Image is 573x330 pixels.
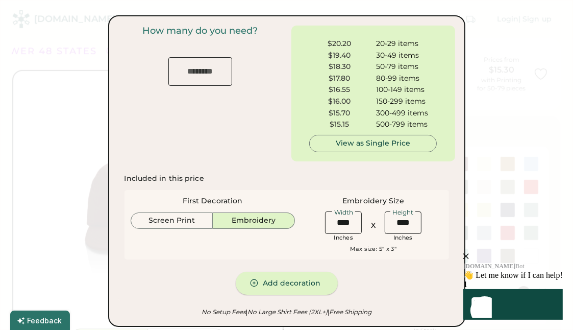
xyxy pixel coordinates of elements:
div: 300-499 items [376,108,437,119]
div: How many do you need? [142,26,258,37]
div: Max size: 5" x 3" [350,245,396,253]
div: Embroidery Size [342,196,404,206]
button: Screen Print [131,213,213,229]
button: Add decoration [236,272,338,295]
div: Inches [334,234,354,242]
div: 500-799 items [376,120,437,130]
em: No Large Shirt Fees (2XL+) [246,308,328,316]
div: View as Single Price [318,138,428,149]
div: Inches [393,234,413,242]
div: $18.30 [309,62,370,72]
div: Width [332,209,355,216]
em: Free Shipping [328,308,371,316]
div: $17.80 [309,74,370,84]
div: 100-149 items [376,85,437,95]
em: No Setup Fees [202,308,246,316]
div: $15.70 [309,108,370,119]
div: $19.40 [309,51,370,61]
div: $20.20 [309,39,370,49]
button: Embroidery [213,213,295,229]
div: 80-99 items [376,74,437,84]
div: 150-299 items [376,97,437,107]
iframe: Front Chat [402,199,570,328]
div: X [371,221,376,231]
div: 30-49 items [376,51,437,61]
div: 20-29 items [376,39,437,49]
div: $16.00 [309,97,370,107]
div: 50-79 items [376,62,437,72]
div: Height [390,209,415,216]
div: First Decoration [183,196,243,206]
font: | [246,308,247,316]
div: $15.15 [309,120,370,130]
div: Included in this price [124,174,204,184]
div: $16.55 [309,85,370,95]
font: | [328,308,329,316]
